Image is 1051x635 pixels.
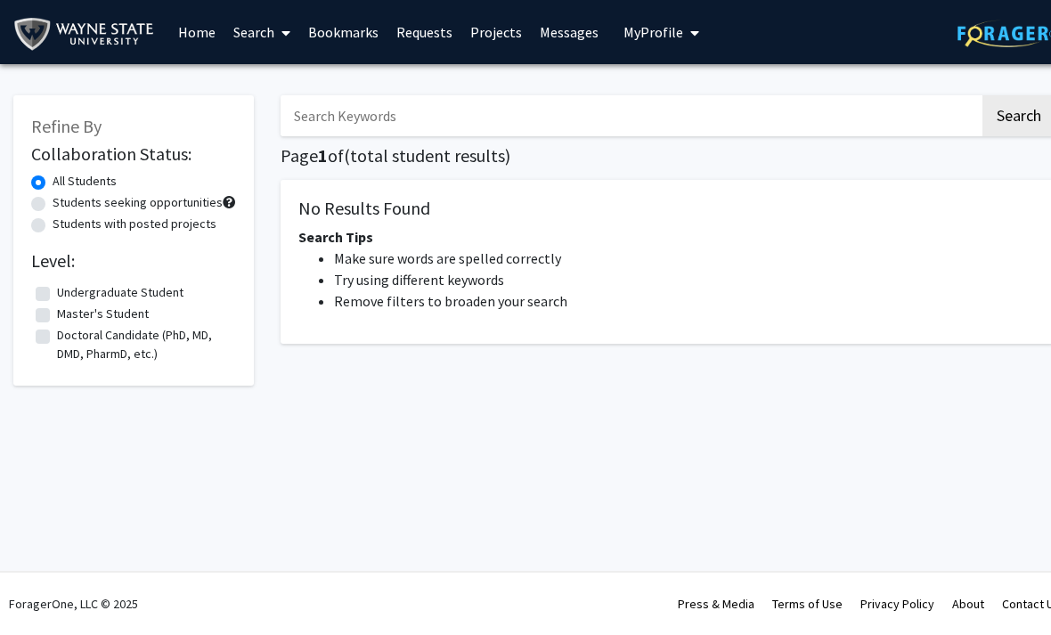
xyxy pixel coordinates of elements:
[9,573,138,635] div: ForagerOne, LLC © 2025
[31,143,236,165] h2: Collaboration Status:
[57,326,232,363] label: Doctoral Candidate (PhD, MD, DMD, PharmD, etc.)
[772,596,843,612] a: Terms of Use
[53,172,117,191] label: All Students
[13,555,76,622] iframe: Chat
[224,1,299,63] a: Search
[53,215,216,233] label: Students with posted projects
[334,269,1038,290] li: Try using different keywords
[57,283,183,302] label: Undergraduate Student
[169,1,224,63] a: Home
[623,23,683,41] span: My Profile
[298,198,1038,219] h5: No Results Found
[531,1,607,63] a: Messages
[952,596,984,612] a: About
[334,290,1038,312] li: Remove filters to broaden your search
[860,596,934,612] a: Privacy Policy
[387,1,461,63] a: Requests
[13,14,162,54] img: Wayne State University Logo
[318,144,328,167] span: 1
[57,305,149,323] label: Master's Student
[461,1,531,63] a: Projects
[31,115,102,137] span: Refine By
[31,250,236,272] h2: Level:
[299,1,387,63] a: Bookmarks
[298,228,373,246] span: Search Tips
[678,596,754,612] a: Press & Media
[281,95,980,136] input: Search Keywords
[53,193,223,212] label: Students seeking opportunities
[334,248,1038,269] li: Make sure words are spelled correctly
